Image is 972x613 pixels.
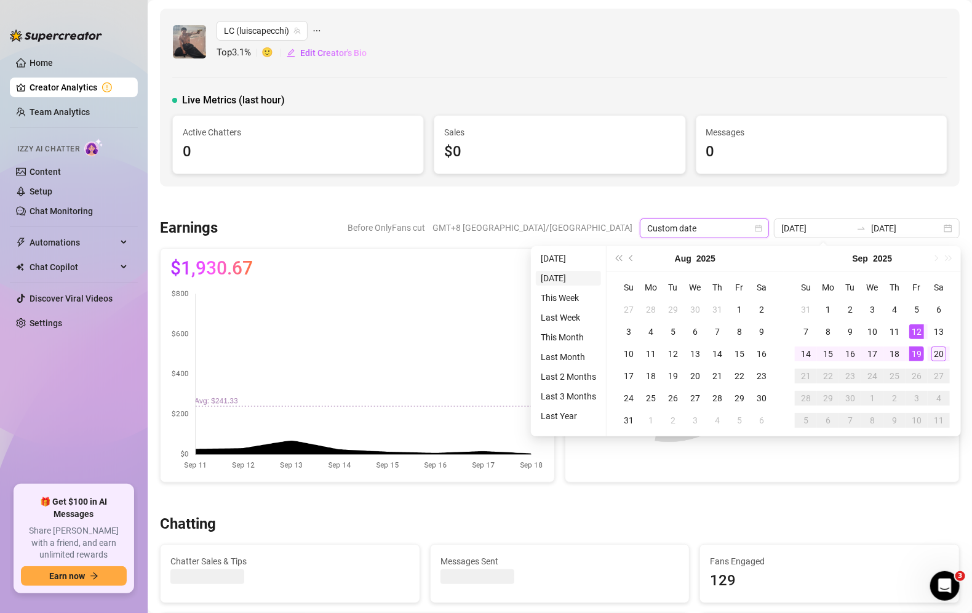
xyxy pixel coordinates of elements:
div: 18 [887,347,902,361]
td: 2025-09-06 [751,409,773,431]
div: 18 [643,369,658,383]
span: Top 3.1 % [217,46,261,60]
button: Choose a year [873,246,892,271]
a: Team Analytics [30,107,90,117]
span: ellipsis [313,21,321,41]
span: Izzy AI Chatter [17,143,79,155]
div: 25 [887,369,902,383]
span: 🎁 Get $100 in AI Messages [21,496,127,520]
th: We [861,276,883,298]
div: 11 [887,324,902,339]
td: 2025-09-17 [861,343,883,365]
div: 4 [710,413,725,428]
div: 24 [621,391,636,406]
a: Discover Viral Videos [30,294,113,303]
td: 2025-08-06 [684,321,706,343]
td: 2025-10-06 [817,409,839,431]
h3: Earnings [160,218,218,238]
td: 2025-08-03 [618,321,640,343]
td: 2025-08-27 [684,387,706,409]
td: 2025-09-22 [817,365,839,387]
button: Edit Creator's Bio [286,43,367,63]
div: 14 [799,347,813,361]
td: 2025-10-02 [883,387,906,409]
div: 3 [909,391,924,406]
div: 11 [931,413,946,428]
td: 2025-09-16 [839,343,861,365]
td: 2025-08-15 [728,343,751,365]
div: 29 [666,302,680,317]
td: 2025-09-02 [839,298,861,321]
a: Creator Analytics exclamation-circle [30,78,128,97]
div: 24 [865,369,880,383]
td: 2025-08-31 [795,298,817,321]
span: team [293,27,301,34]
td: 2025-08-26 [662,387,684,409]
div: 23 [754,369,769,383]
button: Choose a year [696,246,715,271]
a: Chat Monitoring [30,206,93,216]
div: 7 [843,413,858,428]
span: Custom date [647,219,762,238]
div: 2 [754,302,769,317]
td: 2025-09-04 [883,298,906,321]
div: 10 [621,347,636,361]
td: 2025-09-29 [817,387,839,409]
div: 2 [887,391,902,406]
span: Sales [444,126,675,139]
div: 1 [643,413,658,428]
div: 28 [710,391,725,406]
div: 19 [909,347,924,361]
td: 2025-09-03 [861,298,883,321]
div: 13 [931,324,946,339]
td: 2025-09-14 [795,343,817,365]
span: Chat Copilot [30,257,117,277]
div: 10 [865,324,880,339]
td: 2025-09-02 [662,409,684,431]
button: Earn nowarrow-right [21,566,127,586]
td: 2025-09-07 [795,321,817,343]
div: 15 [732,347,747,361]
div: 13 [688,347,703,361]
td: 2025-08-22 [728,365,751,387]
span: to [856,223,866,233]
td: 2025-09-01 [640,409,662,431]
td: 2025-09-12 [906,321,928,343]
th: Mo [817,276,839,298]
div: 1 [821,302,835,317]
td: 2025-10-08 [861,409,883,431]
td: 2025-09-05 [906,298,928,321]
div: 5 [732,413,747,428]
td: 2025-09-15 [817,343,839,365]
button: Last year (Control + left) [611,246,625,271]
div: 0 [706,140,937,164]
div: 14 [710,347,725,361]
td: 2025-09-24 [861,365,883,387]
a: Settings [30,318,62,328]
td: 2025-08-01 [728,298,751,321]
li: This Week [536,290,601,305]
td: 2025-10-07 [839,409,861,431]
td: 2025-09-05 [728,409,751,431]
span: Active Chatters [183,126,413,139]
div: 21 [799,369,813,383]
td: 2025-09-13 [928,321,950,343]
div: 1 [732,302,747,317]
td: 2025-07-28 [640,298,662,321]
div: 4 [931,391,946,406]
img: AI Chatter [84,138,103,156]
li: This Month [536,330,601,345]
td: 2025-08-29 [728,387,751,409]
td: 2025-08-14 [706,343,728,365]
div: 8 [732,324,747,339]
td: 2025-09-06 [928,298,950,321]
th: Th [883,276,906,298]
span: Before OnlyFans cut [348,218,425,237]
div: 5 [909,302,924,317]
div: 0 [183,140,413,164]
div: 3 [621,324,636,339]
td: 2025-07-29 [662,298,684,321]
div: 8 [821,324,835,339]
div: 27 [621,302,636,317]
div: 25 [643,391,658,406]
